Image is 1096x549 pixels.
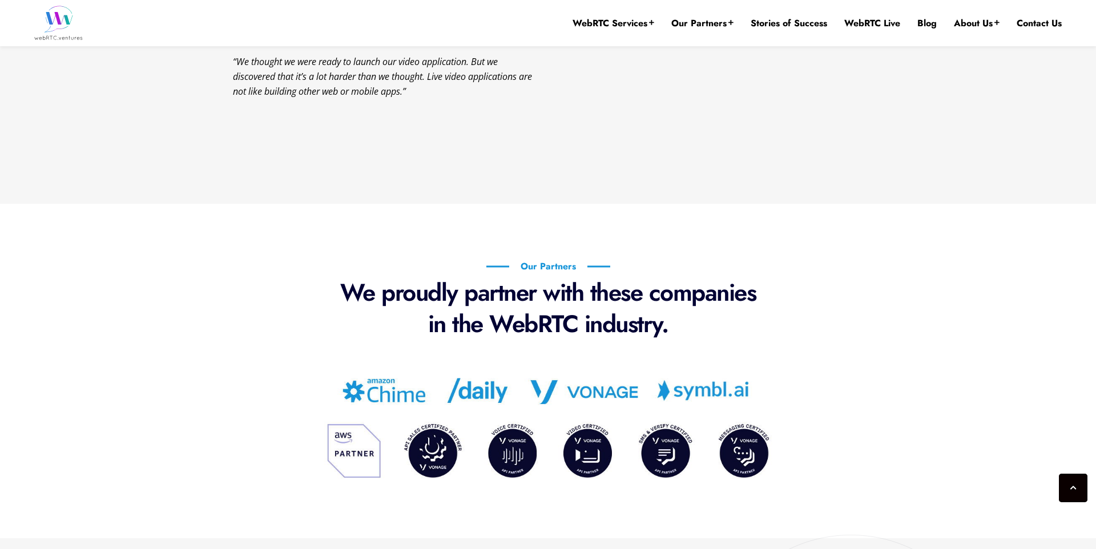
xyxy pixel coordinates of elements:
a: Stories of Success [751,17,827,30]
a: About Us [954,17,1000,30]
a: Blog [917,17,937,30]
h6: Our Partners [486,261,610,272]
em: “We thought we were ready to launch our video application. But we discovered that it’s a lot hard... [233,55,532,98]
a: WebRTC Services [573,17,654,30]
p: We proudly partner with these companies in the WebRTC industry. [331,277,765,340]
a: Our Partners [671,17,734,30]
img: WebRTC.ventures [34,6,83,40]
a: WebRTC Live [844,17,900,30]
a: Contact Us [1017,17,1062,30]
